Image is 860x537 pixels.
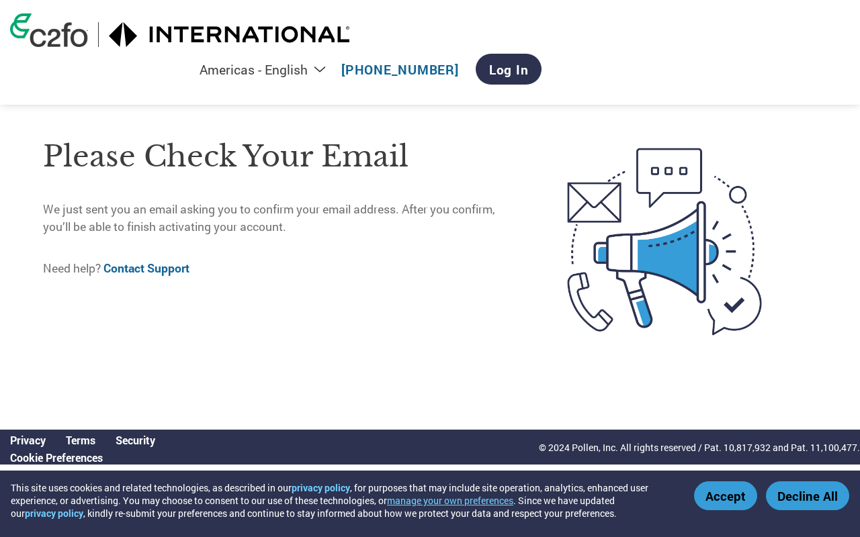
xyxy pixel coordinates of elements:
[539,440,860,454] p: © 2024 Pollen, Inc. All rights reserved / Pat. 10,817,932 and Pat. 11,100,477.
[387,494,513,507] button: manage your own preferences
[25,507,83,520] a: privacy policy
[43,260,512,277] p: Need help?
[10,433,46,447] a: Privacy
[10,450,103,465] a: Cookie Preferences, opens a dedicated popup modal window
[11,481,675,520] div: This site uses cookies and related technologies, as described in our , for purposes that may incl...
[43,201,512,236] p: We just sent you an email asking you to confirm your email address. After you confirm, you’ll be ...
[103,260,189,276] a: Contact Support
[766,481,849,510] button: Decline All
[512,124,817,360] img: open-email
[109,22,351,47] img: International Motors, LLC.
[116,433,155,447] a: Security
[341,61,459,78] a: [PHONE_NUMBER]
[66,433,95,447] a: Terms
[10,13,88,47] img: c2fo logo
[292,481,350,494] a: privacy policy
[43,135,512,179] h1: Please check your email
[694,481,757,510] button: Accept
[476,54,542,85] a: Log In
